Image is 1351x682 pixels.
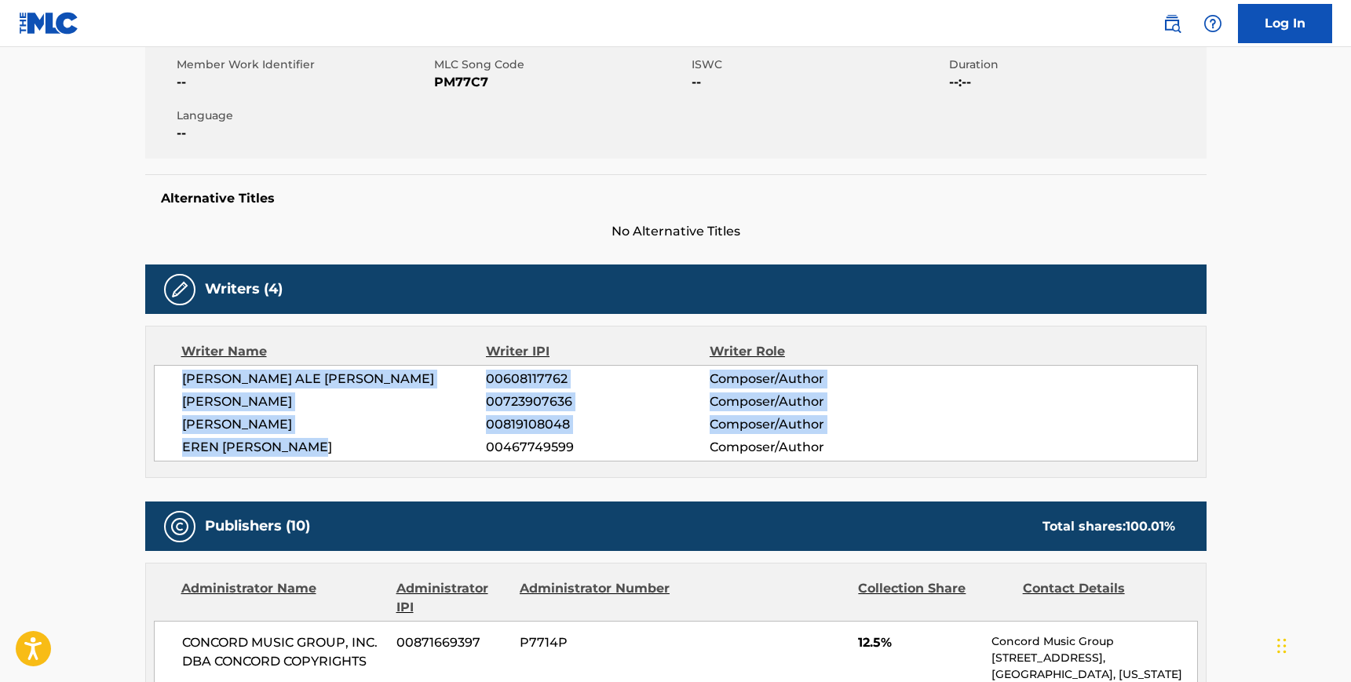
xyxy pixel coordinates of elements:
[182,415,487,434] span: [PERSON_NAME]
[1156,8,1188,39] a: Public Search
[1238,4,1332,43] a: Log In
[991,633,1196,650] p: Concord Music Group
[396,579,508,617] div: Administrator IPI
[182,392,487,411] span: [PERSON_NAME]
[170,280,189,299] img: Writers
[710,342,913,361] div: Writer Role
[434,57,688,73] span: MLC Song Code
[181,579,385,617] div: Administrator Name
[177,73,430,92] span: --
[170,517,189,536] img: Publishers
[520,633,672,652] span: P7714P
[1277,622,1287,669] div: Drag
[182,370,487,388] span: [PERSON_NAME] ALE [PERSON_NAME]
[949,57,1203,73] span: Duration
[949,73,1203,92] span: --:--
[434,73,688,92] span: PM77C7
[991,650,1196,666] p: [STREET_ADDRESS],
[710,438,913,457] span: Composer/Author
[486,370,709,388] span: 00608117762
[486,438,709,457] span: 00467749599
[181,342,487,361] div: Writer Name
[1126,519,1175,534] span: 100.01 %
[1272,607,1351,682] iframe: Chat Widget
[145,222,1207,241] span: No Alternative Titles
[1163,14,1181,33] img: search
[177,124,430,143] span: --
[161,191,1191,206] h5: Alternative Titles
[858,579,1010,617] div: Collection Share
[177,108,430,124] span: Language
[858,633,980,652] span: 12.5%
[710,415,913,434] span: Composer/Author
[692,57,945,73] span: ISWC
[710,392,913,411] span: Composer/Author
[692,73,945,92] span: --
[177,57,430,73] span: Member Work Identifier
[1203,14,1222,33] img: help
[396,633,508,652] span: 00871669397
[19,12,79,35] img: MLC Logo
[520,579,672,617] div: Administrator Number
[486,392,709,411] span: 00723907636
[182,438,487,457] span: EREN [PERSON_NAME]
[1023,579,1175,617] div: Contact Details
[205,517,310,535] h5: Publishers (10)
[1197,8,1229,39] div: Help
[205,280,283,298] h5: Writers (4)
[710,370,913,388] span: Composer/Author
[182,633,385,671] span: CONCORD MUSIC GROUP, INC. DBA CONCORD COPYRIGHTS
[486,415,709,434] span: 00819108048
[1042,517,1175,536] div: Total shares:
[486,342,710,361] div: Writer IPI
